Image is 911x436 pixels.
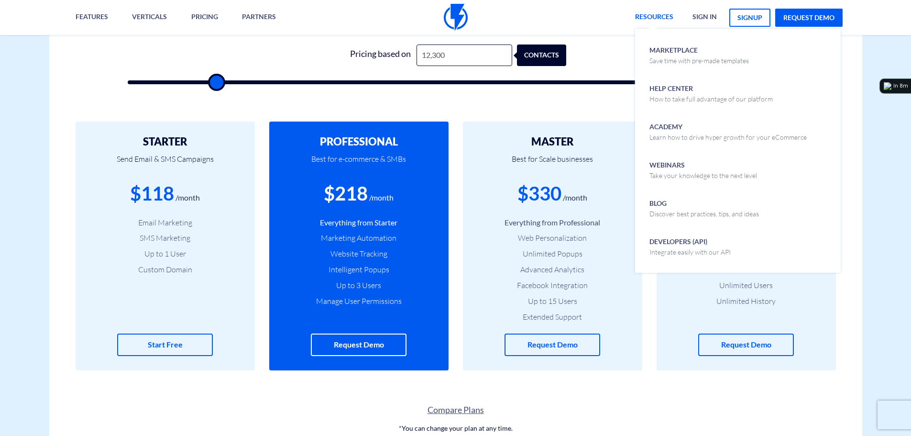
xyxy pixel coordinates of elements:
[90,233,241,244] li: SMS Marketing
[477,248,628,259] li: Unlimited Popups
[642,74,834,112] a: Help CenterHow to take full advantage of our platform
[284,248,434,259] li: Website Tracking
[284,280,434,291] li: Up to 3 Users
[698,334,794,356] a: Request Demo
[649,235,731,257] span: Developers (API)
[284,136,434,147] h2: PROFESSIONAL
[477,233,628,244] li: Web Personalization
[284,233,434,244] li: Marketing Automation
[284,147,434,180] p: Best for e-commerce & SMBs
[649,120,807,142] span: Academy
[477,147,628,180] p: Best for Scale businesses
[324,180,368,207] div: $218
[117,334,213,356] a: Start Free
[522,45,571,66] div: contacts
[884,82,891,90] img: logo
[729,9,770,27] a: signup
[284,296,434,307] li: Manage User Permissions
[642,112,834,151] a: AcademyLearn how to drive hyper growth for your eCommerce
[284,217,434,228] li: Everything from Starter
[49,424,862,433] p: *You can change your plan at any time.
[671,280,822,291] li: Unlimited Users
[775,9,843,27] a: request demo
[642,151,834,189] a: WebinarsTake your knowledge to the next level
[90,264,241,275] li: Custom Domain
[477,312,628,323] li: Extended Support
[176,192,200,203] div: /month
[649,196,759,219] span: Blog
[345,45,417,66] div: Pricing based on
[642,189,834,227] a: BlogDiscover best practices, tips, and ideas
[649,81,773,104] span: Help Center
[649,56,749,66] p: Save time with pre-made templates
[49,404,862,416] a: Compare Plans
[477,264,628,275] li: Advanced Analytics
[649,247,731,257] p: Integrate easily with our API
[90,217,241,228] li: Email Marketing
[893,82,908,90] div: In 8m
[477,217,628,228] li: Everything from Professional
[671,296,822,307] li: Unlimited History
[649,133,807,142] p: Learn how to drive hyper growth for your eCommerce
[477,296,628,307] li: Up to 15 Users
[649,209,759,219] p: Discover best practices, tips, and ideas
[90,248,241,259] li: Up to 1 User
[369,192,394,203] div: /month
[505,334,600,356] a: Request Demo
[649,171,757,180] p: Take your knowledge to the next level
[642,227,834,266] a: Developers (API)Integrate easily with our API
[517,180,561,207] div: $330
[90,136,241,147] h2: STARTER
[477,280,628,291] li: Facebook Integration
[90,147,241,180] p: Send Email & SMS Campaigns
[649,94,773,104] p: How to take full advantage of our platform
[649,43,749,66] span: Marketplace
[649,158,757,180] span: Webinars
[563,192,587,203] div: /month
[284,264,434,275] li: Intelligent Popups
[477,136,628,147] h2: MASTER
[130,180,174,207] div: $118
[311,334,406,356] a: Request Demo
[642,36,834,74] a: MarketplaceSave time with pre-made templates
